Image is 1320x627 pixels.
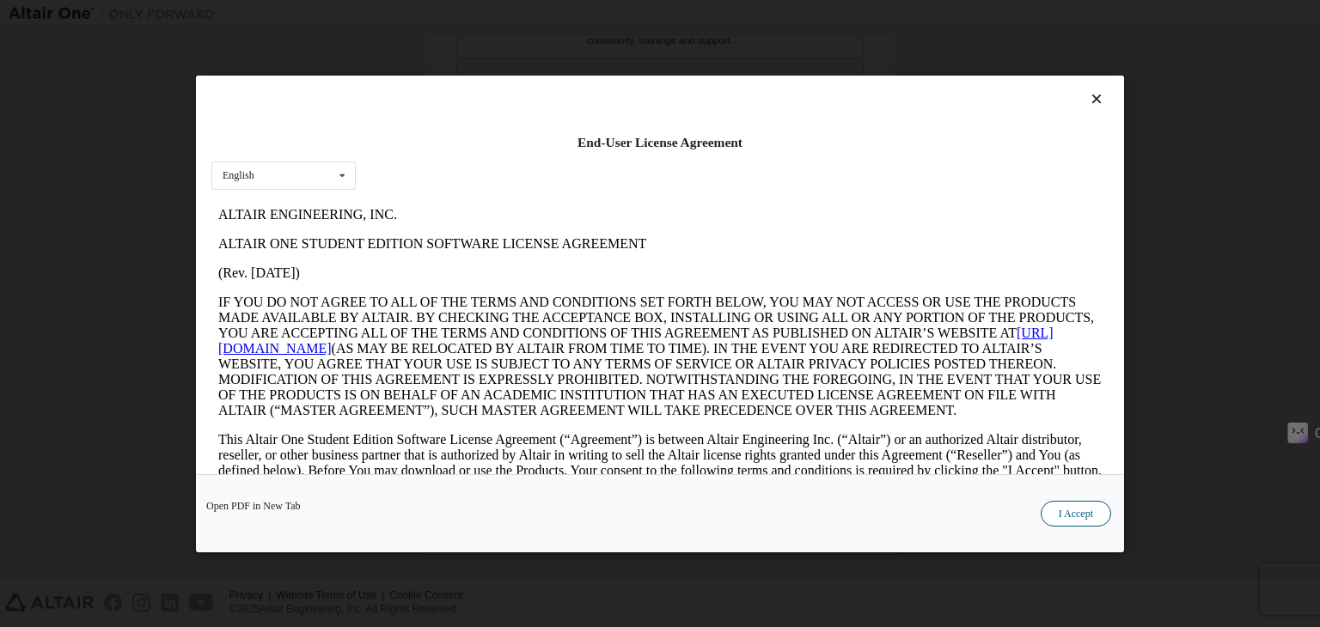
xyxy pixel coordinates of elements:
[211,134,1109,151] div: End-User License Agreement
[7,36,890,52] p: ALTAIR ONE STUDENT EDITION SOFTWARE LICENSE AGREEMENT
[7,65,890,81] p: (Rev. [DATE])
[7,125,842,155] a: [URL][DOMAIN_NAME]
[206,501,301,511] a: Open PDF in New Tab
[223,170,254,180] div: English
[1041,501,1111,527] button: I Accept
[7,94,890,218] p: IF YOU DO NOT AGREE TO ALL OF THE TERMS AND CONDITIONS SET FORTH BELOW, YOU MAY NOT ACCESS OR USE...
[7,232,890,294] p: This Altair One Student Edition Software License Agreement (“Agreement”) is between Altair Engine...
[7,7,890,22] p: ALTAIR ENGINEERING, INC.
